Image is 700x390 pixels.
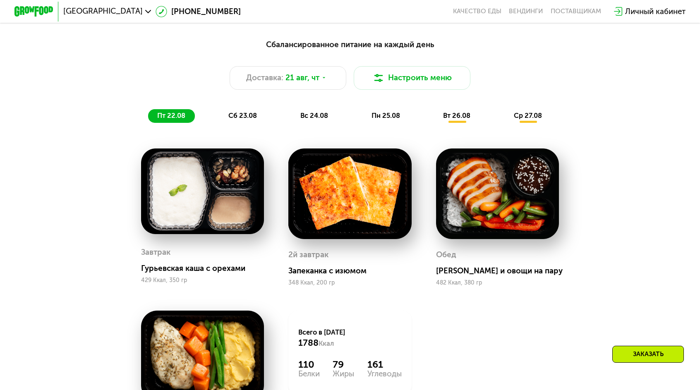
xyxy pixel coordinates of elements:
span: ср 27.08 [514,112,542,120]
span: сб 23.08 [228,112,257,120]
div: Жиры [333,370,354,378]
div: Белки [298,370,320,378]
div: 161 [367,359,402,370]
div: Гурьевская каша с орехами [141,263,272,273]
div: Заказать [612,346,684,363]
div: Запеканка с изюмом [288,266,419,276]
div: Личный кабинет [625,6,686,17]
div: [PERSON_NAME] и овощи на пару [436,266,567,276]
span: Ккал [319,340,334,347]
div: Углеводы [367,370,402,378]
div: 79 [333,359,354,370]
span: вт 26.08 [443,112,470,120]
div: 429 Ккал, 350 гр [141,277,264,284]
div: 482 Ккал, 380 гр [436,280,559,286]
a: [PHONE_NUMBER] [156,6,241,17]
button: Настроить меню [354,66,470,89]
a: Качество еды [453,7,501,15]
div: Обед [436,247,456,262]
span: пн 25.08 [372,112,400,120]
div: 348 Ккал, 200 гр [288,280,412,286]
div: поставщикам [551,7,601,15]
div: 2й завтрак [288,247,328,262]
span: 21 авг, чт [285,72,319,84]
div: Завтрак [141,245,170,259]
span: вс 24.08 [300,112,328,120]
span: [GEOGRAPHIC_DATA] [63,7,143,15]
div: 110 [298,359,320,370]
a: Вендинги [509,7,543,15]
span: 1788 [298,337,319,348]
div: Всего в [DATE] [298,328,402,349]
div: Сбалансированное питание на каждый день [62,38,638,50]
span: Доставка: [246,72,283,84]
span: пт 22.08 [157,112,185,120]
